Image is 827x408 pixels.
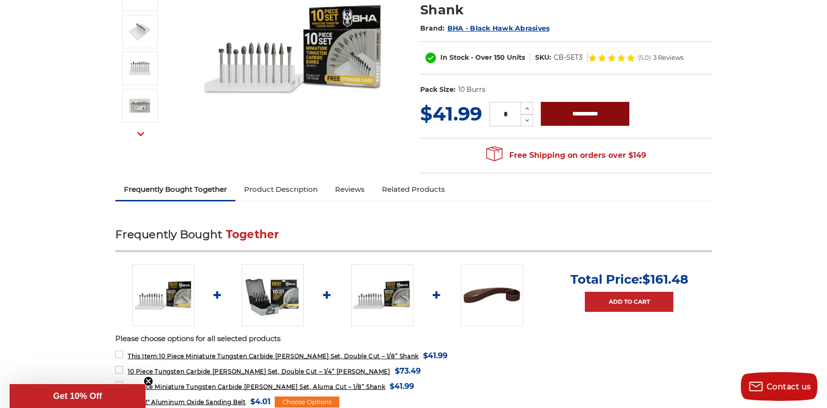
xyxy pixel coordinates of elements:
[115,333,712,344] p: Please choose options for all selected products
[53,391,102,401] span: Get 10% Off
[115,179,235,200] a: Frequently Bought Together
[144,376,153,386] button: Close teaser
[554,53,582,63] dd: CB-SET3
[250,395,270,408] span: $4.01
[128,353,159,360] strong: This Item:
[128,383,385,390] span: 10 Piece Miniature Tungsten Carbide [PERSON_NAME] Set, Aluma Cut – 1/8” Shank
[423,349,447,362] span: $41.99
[129,124,152,144] button: Next
[458,85,485,95] dd: 10 Burrs
[326,179,373,200] a: Reviews
[235,179,326,200] a: Product Description
[494,53,505,62] span: 150
[226,228,279,241] span: Together
[115,228,222,241] span: Frequently Bought
[128,94,152,118] img: dremel bit set
[128,20,152,44] img: mini carbide burr set
[638,55,651,61] span: (5.0)
[10,384,145,408] div: Get 10% OffClose teaser
[128,56,152,80] img: mini die grinder bit variety back
[741,372,817,401] button: Contact us
[420,24,445,33] span: Brand:
[420,102,482,125] span: $41.99
[395,364,421,377] span: $73.49
[132,264,194,326] img: BHA Double Cut Mini Carbide Burr Set, 1/8" Shank
[440,53,469,62] span: In Stock
[275,397,339,408] div: Choose Options
[390,380,414,393] span: $41.99
[447,24,550,33] a: BHA - Black Hawk Abrasives
[373,179,454,200] a: Related Products
[585,292,673,312] a: Add to Cart
[535,53,551,63] dt: SKU:
[128,368,391,375] span: 10 Piece Tungsten Carbide [PERSON_NAME] Set, Double Cut – 1/4” [PERSON_NAME]
[486,146,646,165] span: Free Shipping on orders over $149
[471,53,492,62] span: - Over
[642,272,688,287] span: $161.48
[128,398,246,406] span: 2" x 72" Aluminum Oxide Sanding Belt
[420,85,456,95] dt: Pack Size:
[653,55,683,61] span: 3 Reviews
[570,272,688,287] p: Total Price:
[128,353,419,360] span: 10 Piece Miniature Tungsten Carbide [PERSON_NAME] Set, Double Cut – 1/8” Shank
[507,53,525,62] span: Units
[767,382,811,391] span: Contact us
